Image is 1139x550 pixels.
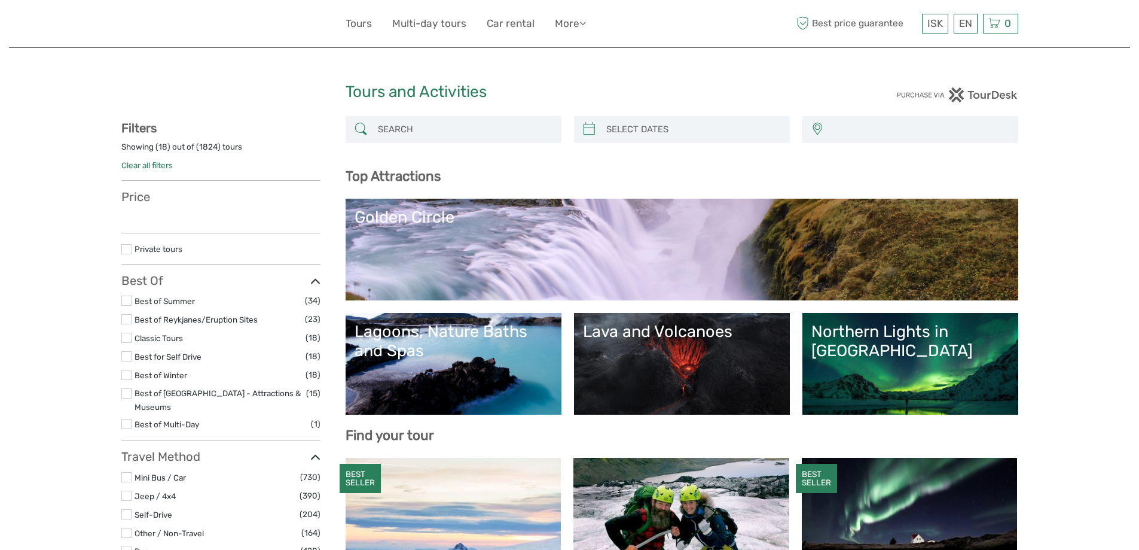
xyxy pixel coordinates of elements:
[355,208,1009,227] div: Golden Circle
[121,274,320,288] h3: Best Of
[306,331,320,345] span: (18)
[135,528,204,538] a: Other / Non-Travel
[954,14,978,34] div: EN
[121,121,157,135] strong: Filters
[135,370,187,380] a: Best of Winter
[121,160,173,170] a: Clear all filters
[135,510,172,519] a: Self-Drive
[487,15,535,32] a: Car rental
[355,322,552,406] a: Lagoons, Nature Baths and Spas
[927,17,943,29] span: ISK
[346,83,794,102] h1: Tours and Activities
[301,526,320,540] span: (164)
[121,9,193,38] img: 579-c3ad521b-b2e6-4e2f-ac42-c21f71cf5781_logo_small.jpg
[601,119,784,140] input: SELECT DATES
[158,141,167,153] label: 18
[306,368,320,382] span: (18)
[305,312,320,326] span: (23)
[300,489,320,503] span: (390)
[583,322,781,406] a: Lava and Volcanoes
[306,350,320,363] span: (18)
[135,296,195,306] a: Best of Summer
[794,14,919,34] span: Best price guarantee
[199,141,218,153] label: 1824
[346,427,434,443] b: Find your tour
[796,464,837,494] div: BEST SELLER
[583,322,781,341] div: Lava and Volcanoes
[306,387,320,400] span: (15)
[896,87,1018,102] img: PurchaseViaTourDesk.png
[121,190,320,204] h3: Price
[311,417,320,431] span: (1)
[300,508,320,521] span: (204)
[300,470,320,484] span: (730)
[355,208,1009,291] a: Golden Circle
[340,464,381,494] div: BEST SELLER
[555,15,586,32] a: More
[355,322,552,361] div: Lagoons, Nature Baths and Spas
[121,449,320,464] h3: Travel Method
[135,473,186,482] a: Mini Bus / Car
[135,244,182,254] a: Private tours
[135,388,301,412] a: Best of [GEOGRAPHIC_DATA] - Attractions & Museums
[811,322,1009,361] div: Northern Lights in [GEOGRAPHIC_DATA]
[121,141,320,160] div: Showing ( ) out of ( ) tours
[135,315,258,324] a: Best of Reykjanes/Eruption Sites
[811,322,1009,406] a: Northern Lights in [GEOGRAPHIC_DATA]
[346,168,441,184] b: Top Attractions
[305,294,320,308] span: (34)
[135,420,199,429] a: Best of Multi-Day
[1003,17,1013,29] span: 0
[135,491,176,501] a: Jeep / 4x4
[373,119,555,140] input: SEARCH
[392,15,466,32] a: Multi-day tours
[346,15,372,32] a: Tours
[135,333,183,343] a: Classic Tours
[135,352,201,361] a: Best for Self Drive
